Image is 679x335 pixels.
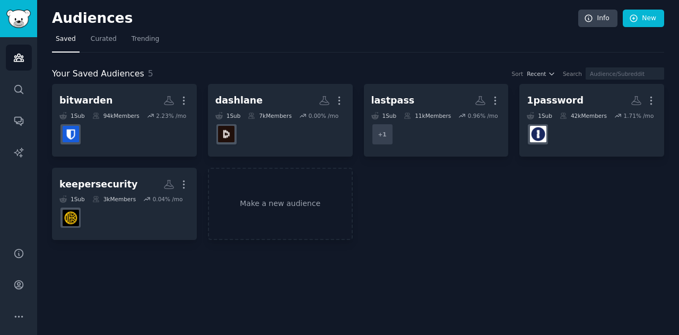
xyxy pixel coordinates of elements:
a: bitwarden1Sub94kMembers2.23% /moBitwarden [52,84,197,157]
div: 1.71 % /mo [624,112,654,119]
img: GummySearch logo [6,10,31,28]
a: Curated [87,31,120,53]
div: dashlane [215,94,263,107]
div: 1 Sub [59,195,85,203]
img: Dashlane [218,126,234,142]
img: 1Password [530,126,546,142]
div: lastpass [371,94,415,107]
input: Audience/Subreddit [586,67,664,80]
div: keepersecurity [59,178,137,191]
div: 94k Members [92,112,140,119]
a: New [623,10,664,28]
div: 7k Members [248,112,291,119]
div: 1password [527,94,584,107]
div: 1 Sub [527,112,552,119]
div: 0.04 % /mo [153,195,183,203]
img: Bitwarden [63,126,79,142]
div: Sort [512,70,524,78]
div: 1 Sub [215,112,241,119]
div: 1 Sub [371,112,397,119]
div: 42k Members [560,112,607,119]
div: 0.96 % /mo [468,112,498,119]
div: 0.00 % /mo [308,112,338,119]
div: bitwarden [59,94,112,107]
div: + 1 [371,123,394,145]
a: dashlane1Sub7kMembers0.00% /moDashlane [208,84,353,157]
span: Recent [527,70,546,78]
div: 3k Members [92,195,136,203]
a: Saved [52,31,80,53]
a: Trending [128,31,163,53]
a: keepersecurity1Sub3kMembers0.04% /moKeeperSecurity [52,168,197,240]
a: 1password1Sub42kMembers1.71% /mo1Password [519,84,664,157]
button: Recent [527,70,555,78]
div: Search [563,70,582,78]
div: 11k Members [404,112,451,119]
span: Saved [56,35,76,44]
a: Make a new audience [208,168,353,240]
span: Your Saved Audiences [52,67,144,81]
span: Curated [91,35,117,44]
div: 2.23 % /mo [156,112,186,119]
img: KeeperSecurity [63,210,79,226]
span: 5 [148,68,153,79]
a: Info [578,10,617,28]
a: lastpass1Sub11kMembers0.96% /mo+1 [364,84,509,157]
div: 1 Sub [59,112,85,119]
h2: Audiences [52,10,578,27]
span: Trending [132,35,159,44]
